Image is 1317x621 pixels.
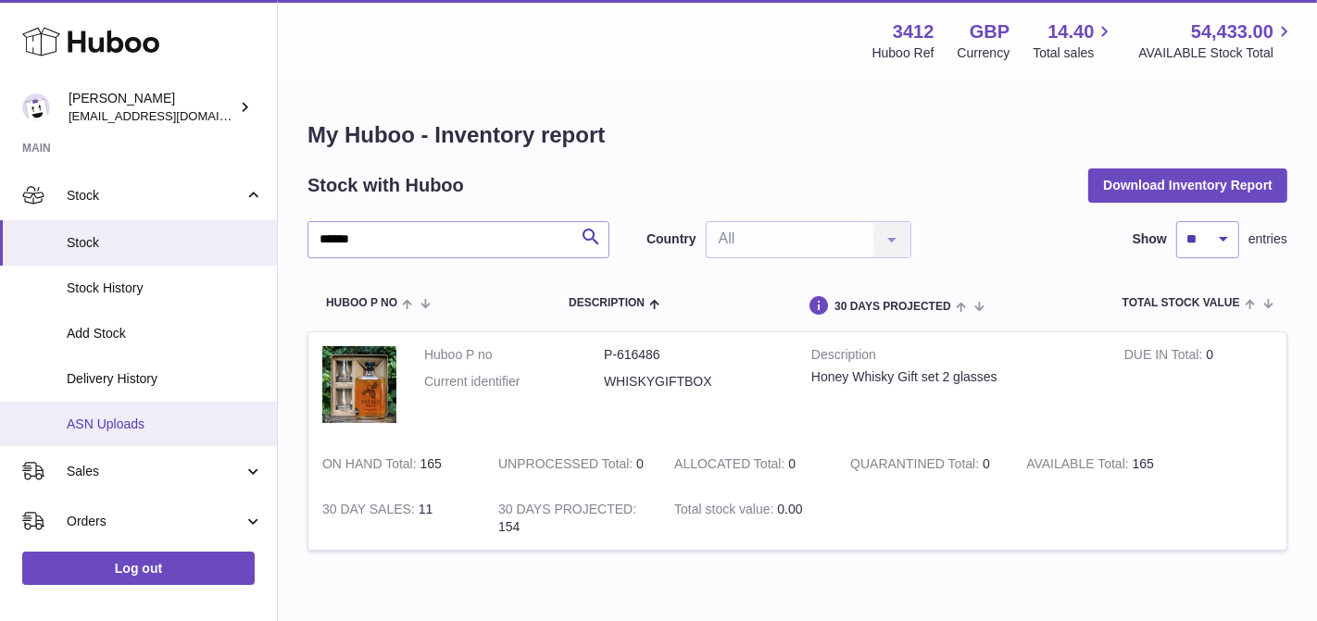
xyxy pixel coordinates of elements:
[67,325,263,342] span: Add Stock
[322,502,419,521] strong: 30 DAY SALES
[22,552,255,585] a: Log out
[604,346,784,364] dd: P-616486
[1133,230,1167,248] label: Show
[484,487,660,550] td: 154
[1138,44,1295,62] span: AVAILABLE Stock Total
[484,441,660,487] td: 0
[1012,441,1188,487] td: 165
[983,456,990,471] span: 0
[850,456,983,476] strong: QUARANTINED Total
[1191,19,1273,44] span: 54,433.00
[811,346,1097,368] strong: Description
[893,19,934,44] strong: 3412
[1248,230,1287,248] span: entries
[811,368,1097,386] div: Honey Whisky Gift set 2 glasses
[1088,168,1287,202] button: Download Inventory Report
[660,441,836,487] td: 0
[67,463,244,480] span: Sales
[308,441,484,487] td: 165
[1124,347,1206,366] strong: DUE IN Total
[1026,456,1132,476] strong: AVAILABLE Total
[67,416,263,433] span: ASN Uploads
[307,120,1287,150] h1: My Huboo - Inventory report
[326,297,397,309] span: Huboo P no
[498,502,636,521] strong: 30 DAYS PROJECTED
[22,93,50,121] img: info@beeble.buzz
[69,108,272,123] span: [EMAIL_ADDRESS][DOMAIN_NAME]
[67,370,263,388] span: Delivery History
[498,456,636,476] strong: UNPROCESSED Total
[1110,332,1286,441] td: 0
[1033,19,1115,62] a: 14.40 Total sales
[674,502,777,521] strong: Total stock value
[970,19,1010,44] strong: GBP
[322,346,396,423] img: product image
[1138,19,1295,62] a: 54,433.00 AVAILABLE Stock Total
[777,502,802,516] span: 0.00
[569,297,645,309] span: Description
[69,90,235,125] div: [PERSON_NAME]
[1123,297,1240,309] span: Total stock value
[872,44,934,62] div: Huboo Ref
[958,44,1010,62] div: Currency
[308,487,484,550] td: 11
[307,173,464,198] h2: Stock with Huboo
[674,456,788,476] strong: ALLOCATED Total
[67,279,263,297] span: Stock History
[604,373,784,391] dd: WHISKYGIFTBOX
[322,456,420,476] strong: ON HAND Total
[424,346,604,364] dt: Huboo P no
[67,187,244,205] span: Stock
[1033,44,1115,62] span: Total sales
[834,301,951,313] span: 30 DAYS PROJECTED
[646,230,696,248] label: Country
[1047,19,1094,44] span: 14.40
[67,234,263,252] span: Stock
[67,513,244,530] span: Orders
[424,373,604,391] dt: Current identifier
